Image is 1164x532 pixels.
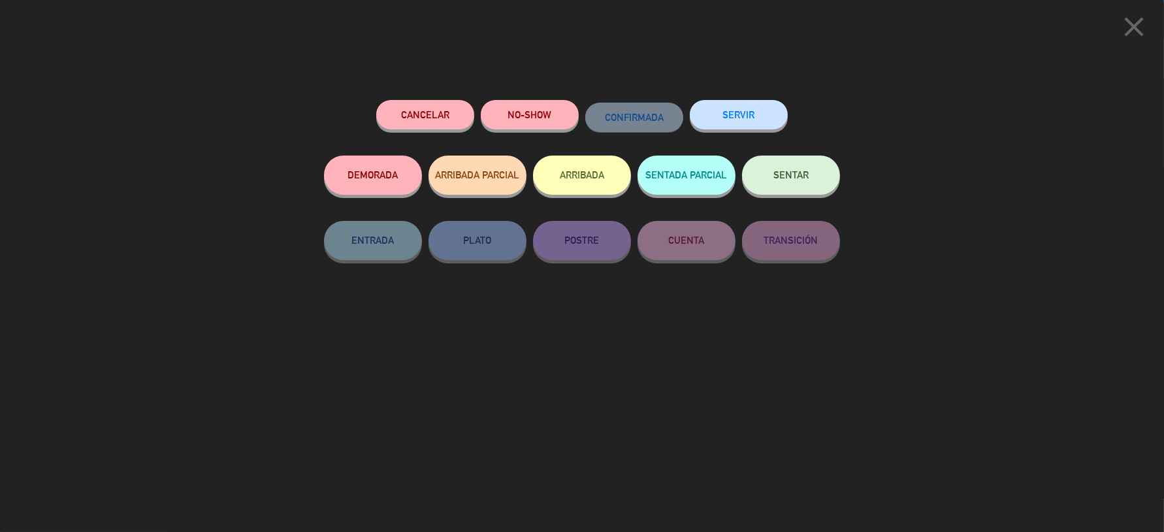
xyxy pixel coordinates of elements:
[1118,10,1150,43] i: close
[742,156,840,195] button: SENTAR
[533,156,631,195] button: ARRIBADA
[533,221,631,260] button: POSTRE
[481,100,579,129] button: NO-SHOW
[605,112,664,123] span: CONFIRMADA
[742,221,840,260] button: TRANSICIÓN
[638,156,736,195] button: SENTADA PARCIAL
[585,103,683,132] button: CONFIRMADA
[428,221,526,260] button: PLATO
[773,169,809,180] span: SENTAR
[690,100,788,129] button: SERVIR
[436,169,520,180] span: ARRIBADA PARCIAL
[1114,10,1154,48] button: close
[428,156,526,195] button: ARRIBADA PARCIAL
[376,100,474,129] button: Cancelar
[638,221,736,260] button: CUENTA
[324,221,422,260] button: ENTRADA
[324,156,422,195] button: DEMORADA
